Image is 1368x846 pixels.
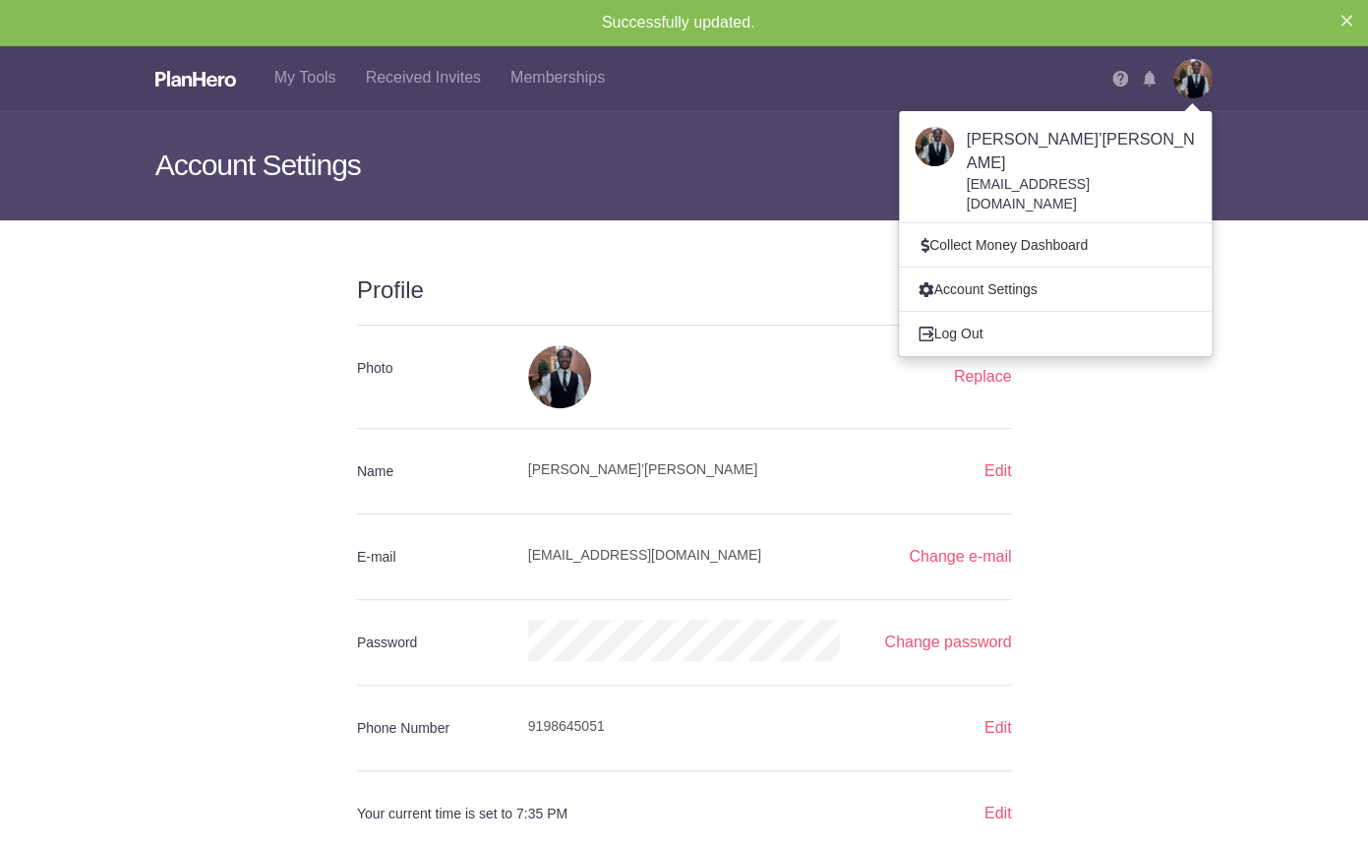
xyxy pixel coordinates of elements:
[1340,15,1352,27] img: X small white
[899,276,1212,302] a: Account Settings
[884,634,1011,650] a: Change password
[357,449,499,494] h4: Name
[919,282,933,297] img: Account settings
[899,232,1212,258] a: Collect Money Dashboard
[155,71,236,87] img: Logo white planhero
[984,462,1012,479] a: Edit
[966,174,1196,213] div: [EMAIL_ADDRESS][DOMAIN_NAME]
[984,805,1012,821] a: Edit
[899,321,1212,346] a: Log Out
[1173,59,1213,98] img: Img 2166
[357,620,499,665] h4: Password
[909,548,1011,565] a: Change e-mail
[1340,12,1352,28] button: Close
[351,46,496,109] a: Received Invites
[528,345,591,408] img: Img 2166
[357,240,1012,305] h2: Profile
[496,46,620,109] a: Memberships
[954,368,1012,385] a: Replace
[921,238,928,253] img: Dollar sign
[357,534,499,579] h4: E-mail
[260,46,351,109] a: My Tools
[984,719,1012,736] a: Edit
[919,327,933,341] img: Logout
[1112,71,1128,87] img: Help icon
[155,110,1214,220] h3: Account Settings
[966,127,1196,174] h4: [PERSON_NAME]’[PERSON_NAME]
[357,705,499,751] h4: Phone Number
[357,345,499,391] h4: Photo
[915,127,954,166] img: Img 2166
[1143,71,1156,87] img: Notifications
[357,791,670,836] h4: Your current time is set to 7:35 PM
